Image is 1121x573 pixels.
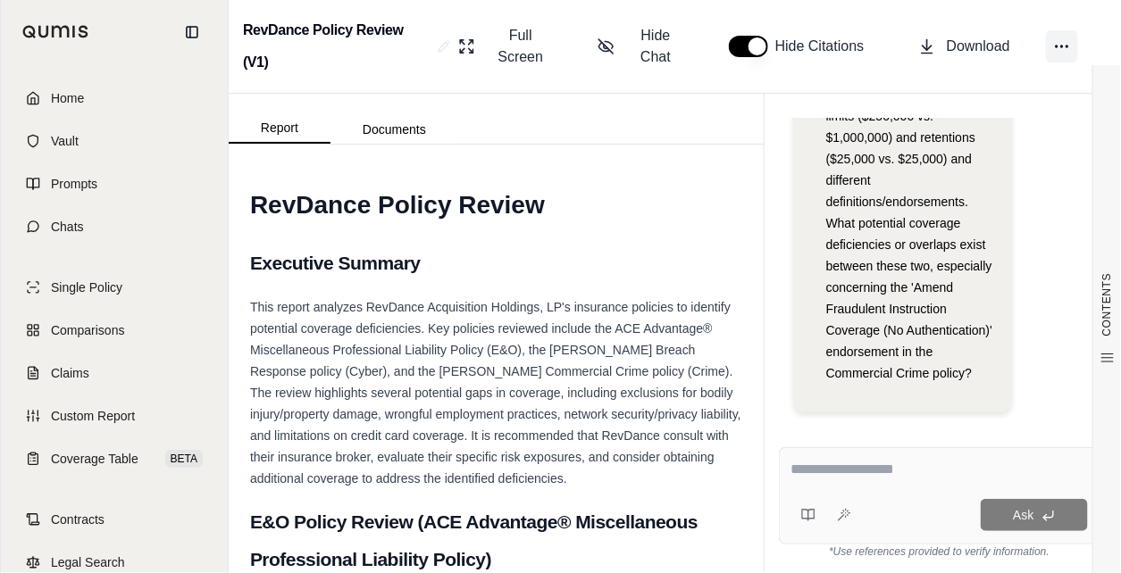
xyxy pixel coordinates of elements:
[12,121,217,161] a: Vault
[51,450,138,468] span: Coverage Table
[12,311,217,350] a: Comparisons
[51,175,97,193] span: Prompts
[51,218,84,236] span: Chats
[911,29,1017,64] button: Download
[51,511,105,528] span: Contracts
[250,245,742,282] h2: Executive Summary
[12,500,217,539] a: Contracts
[51,132,79,150] span: Vault
[165,450,203,468] span: BETA
[775,36,875,57] span: Hide Citations
[981,499,1088,531] button: Ask
[12,79,217,118] a: Home
[250,300,741,486] span: This report analyzes RevDance Acquisition Holdings, LP's insurance policies to identify potential...
[22,25,89,38] img: Qumis Logo
[51,364,89,382] span: Claims
[229,113,330,144] button: Report
[12,164,217,203] a: Prompts
[12,207,217,246] a: Chats
[51,553,125,571] span: Legal Search
[486,25,555,68] span: Full Screen
[625,25,686,68] span: Hide Chat
[178,18,206,46] button: Collapse sidebar
[947,36,1010,57] span: Download
[12,439,217,478] a: Coverage TableBETA
[51,407,135,425] span: Custom Report
[779,544,1100,559] div: *Use references provided to verify information.
[12,268,217,307] a: Single Policy
[330,115,458,144] button: Documents
[51,89,84,107] span: Home
[51,321,124,339] span: Comparisons
[451,18,562,75] button: Full Screen
[1013,508,1033,522] span: Ask
[51,278,122,296] span: Single Policy
[243,14,431,79] h2: RevDance Policy Review (V1)
[250,180,742,230] h1: RevDance Policy Review
[590,18,693,75] button: Hide Chat
[12,353,217,393] a: Claims
[825,23,991,380] span: The Cyber and Commercial Crime policies both include 'Fraudulent Instruction' coverage but with d...
[1100,273,1115,336] span: CONTENTS
[12,396,217,436] a: Custom Report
